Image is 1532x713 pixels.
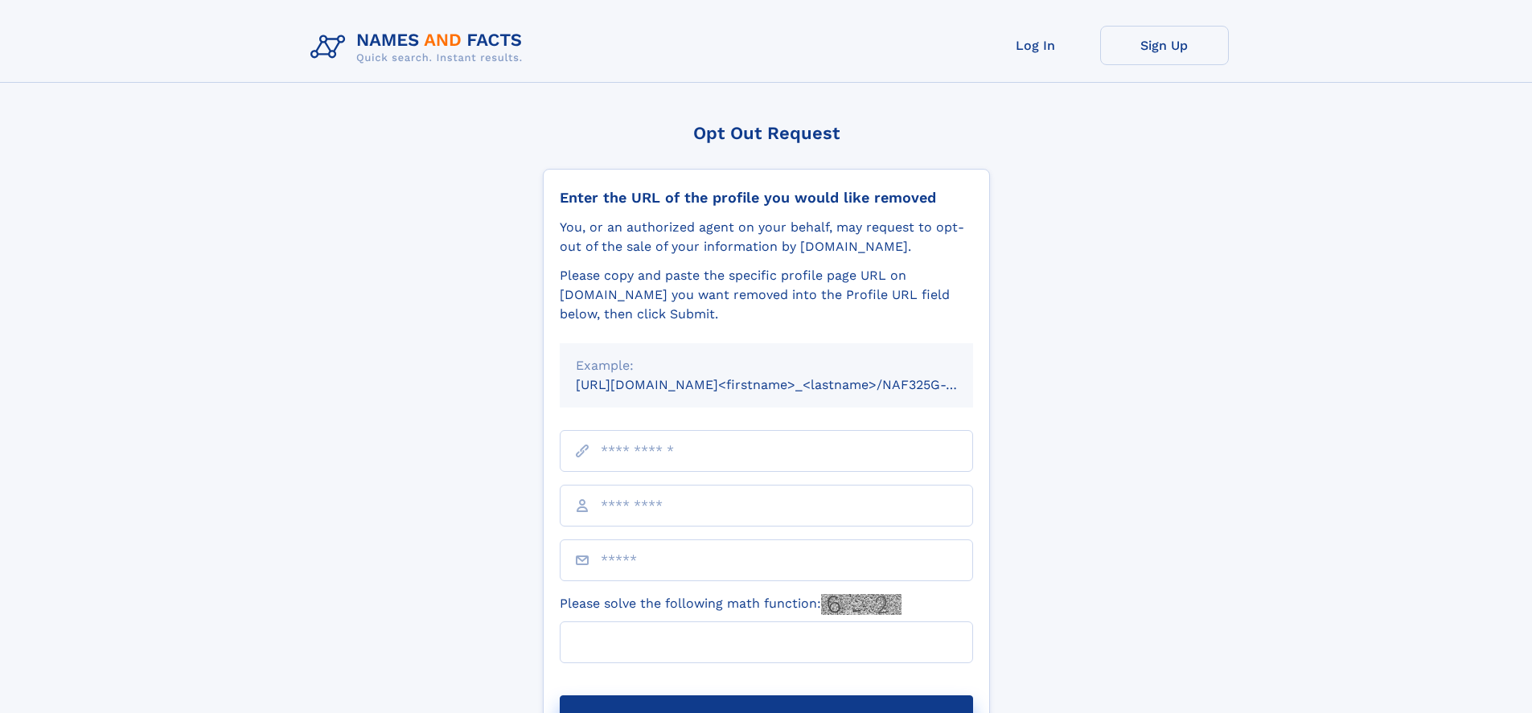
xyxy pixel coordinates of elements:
[560,266,973,324] div: Please copy and paste the specific profile page URL on [DOMAIN_NAME] you want removed into the Pr...
[576,356,957,375] div: Example:
[560,594,902,615] label: Please solve the following math function:
[543,123,990,143] div: Opt Out Request
[971,26,1100,65] a: Log In
[560,218,973,256] div: You, or an authorized agent on your behalf, may request to opt-out of the sale of your informatio...
[304,26,536,69] img: Logo Names and Facts
[1100,26,1229,65] a: Sign Up
[576,377,1004,392] small: [URL][DOMAIN_NAME]<firstname>_<lastname>/NAF325G-xxxxxxxx
[560,189,973,207] div: Enter the URL of the profile you would like removed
